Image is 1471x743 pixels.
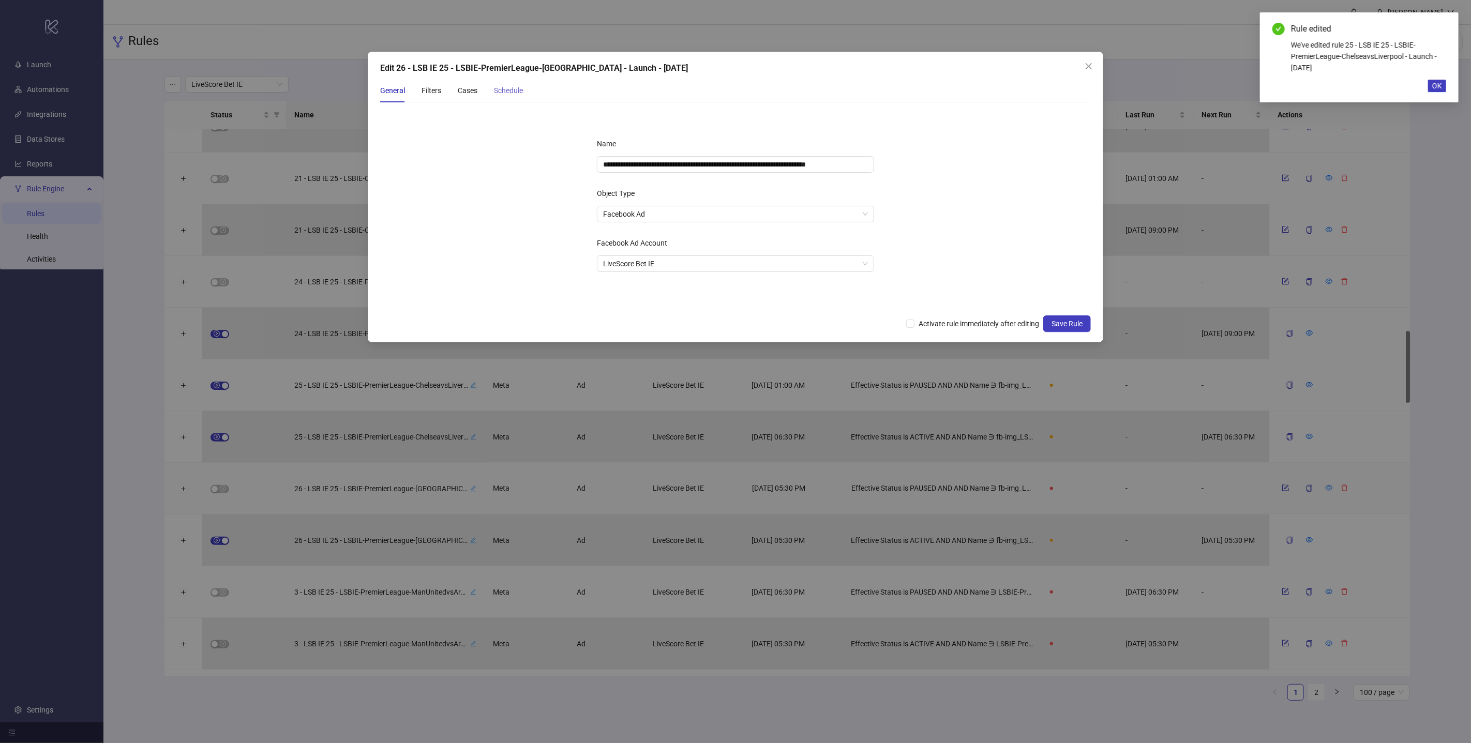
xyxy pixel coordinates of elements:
input: Name [597,156,874,173]
div: We've edited rule 25 - LSB IE 25 - LSBIE-PremierLeague-ChelseavsLiverpool - Launch - [DATE] [1291,39,1446,73]
button: Close [1080,58,1097,74]
span: Save Rule [1052,320,1083,328]
span: Activate rule immediately after editing [914,318,1043,329]
button: Save Rule [1043,315,1091,332]
label: Name [597,135,623,152]
span: check-circle [1272,23,1285,35]
a: Close [1435,23,1446,34]
span: close [1085,62,1093,70]
div: Rule edited [1291,23,1446,35]
button: OK [1428,80,1446,92]
span: Facebook Ad [603,206,868,222]
label: Object Type [597,185,641,202]
label: Facebook Ad Account [597,235,674,251]
div: Cases [458,85,477,96]
div: Edit 26 - LSB IE 25 - LSBIE-PremierLeague-[GEOGRAPHIC_DATA] - Launch - [DATE] [380,62,1091,74]
div: Schedule [494,85,523,96]
span: OK [1432,82,1442,90]
div: Filters [422,85,441,96]
div: General [380,85,405,96]
span: LiveScore Bet IE [603,256,868,271]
